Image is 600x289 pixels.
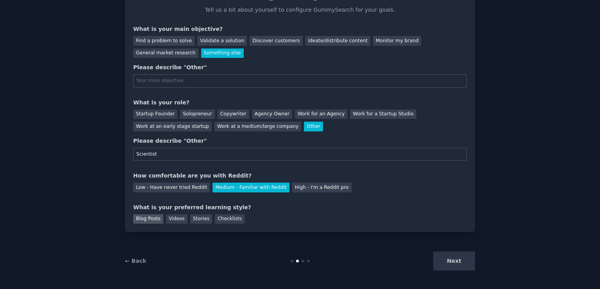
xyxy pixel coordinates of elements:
[190,214,212,224] div: Stories
[215,214,245,224] div: Checklists
[212,183,289,192] div: Medium - Familiar with Reddit
[133,109,177,119] div: Startup Founder
[350,109,416,119] div: Work for a Startup Studio
[202,6,398,14] p: Tell us a bit about yourself to configure GummySearch for your goals.
[252,109,292,119] div: Agency Owner
[133,48,198,58] div: General market research
[133,183,210,192] div: Low - Have never tried Reddit
[218,109,249,119] div: Copywriter
[292,183,352,192] div: High - I'm a Reddit pro
[214,122,301,131] div: Work at a medium/large company
[133,122,212,131] div: Work at an early stage startup
[201,48,244,58] div: Something else
[133,137,467,145] div: Please describe "Other"
[295,109,347,119] div: Work for an Agency
[133,63,467,72] div: Please describe "Other"
[133,74,467,88] input: Your main objective
[133,148,467,161] input: Your role
[133,36,195,46] div: Find a problem to solve
[125,258,146,264] a: ← Back
[133,203,467,212] div: What is your preferred learning style?
[180,109,214,119] div: Solopreneur
[373,36,421,46] div: Monitor my brand
[133,172,467,180] div: How comfortable are you with Reddit?
[250,36,302,46] div: Discover customers
[304,122,323,131] div: Other
[133,214,163,224] div: Blog Posts
[305,36,370,46] div: Ideate/distribute content
[166,214,187,224] div: Videos
[133,99,467,107] div: What is your role?
[197,36,247,46] div: Validate a solution
[133,25,467,33] div: What is your main objective?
